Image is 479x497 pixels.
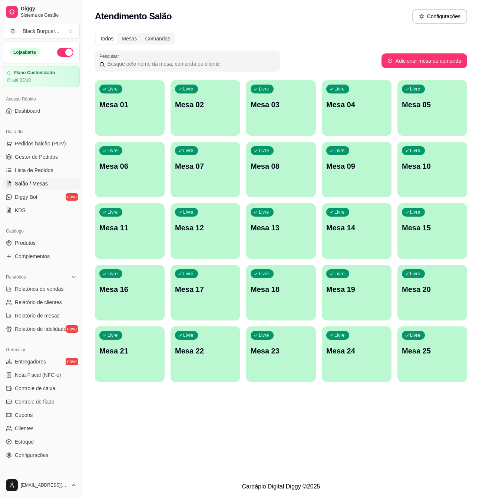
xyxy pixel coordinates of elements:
[183,332,194,338] p: Livre
[251,284,311,294] p: Mesa 18
[3,344,80,356] div: Gerenciar
[402,223,463,233] p: Mesa 15
[397,326,467,382] button: LivreMesa 25
[183,148,194,154] p: Livre
[99,346,160,356] p: Mesa 21
[175,346,236,356] p: Mesa 22
[246,80,316,136] button: LivreMesa 03
[83,476,479,497] footer: Cardápio Digital Diggy © 2025
[15,153,58,161] span: Gestor de Pedidos
[326,346,387,356] p: Mesa 24
[9,27,17,35] span: B
[15,107,40,115] span: Dashboard
[15,193,37,201] span: Diggy Bot
[381,53,467,68] button: Adicionar mesa ou comanda
[15,358,46,365] span: Entregadores
[3,66,80,87] a: Plano Customizadoaté 03/10
[175,284,236,294] p: Mesa 17
[57,48,73,57] button: Alterar Status
[322,142,392,197] button: LivreMesa 09
[3,138,80,149] button: Pedidos balcão (PDV)
[12,77,31,83] article: até 03/10
[3,126,80,138] div: Dia a dia
[3,356,80,368] a: Entregadoresnovo
[95,80,165,136] button: LivreMesa 01
[15,239,36,247] span: Produtos
[322,203,392,259] button: LivreMesa 14
[171,265,240,320] button: LivreMesa 17
[105,60,276,68] input: Pesquisar
[175,161,236,171] p: Mesa 07
[9,48,40,56] div: Loja aberta
[15,371,61,379] span: Nota Fiscal (NFC-e)
[410,86,420,92] p: Livre
[3,310,80,322] a: Relatório de mesas
[141,33,175,44] div: Comandas
[402,99,463,110] p: Mesa 05
[259,271,269,277] p: Livre
[397,80,467,136] button: LivreMesa 05
[95,265,165,320] button: LivreMesa 16
[410,209,420,215] p: Livre
[3,178,80,190] a: Salão / Mesas
[251,223,311,233] p: Mesa 13
[3,105,80,117] a: Dashboard
[3,422,80,434] a: Clientes
[246,142,316,197] button: LivreMesa 08
[15,398,54,405] span: Controle de fiado
[99,284,160,294] p: Mesa 16
[3,204,80,216] a: KDS
[15,438,34,445] span: Estoque
[246,203,316,259] button: LivreMesa 13
[175,223,236,233] p: Mesa 12
[15,385,55,392] span: Controle de caixa
[326,284,387,294] p: Mesa 19
[171,203,240,259] button: LivreMesa 12
[410,332,420,338] p: Livre
[183,209,194,215] p: Livre
[397,203,467,259] button: LivreMesa 15
[171,80,240,136] button: LivreMesa 02
[171,326,240,382] button: LivreMesa 22
[95,203,165,259] button: LivreMesa 11
[15,140,66,147] span: Pedidos balcão (PDV)
[3,470,80,482] div: Diggy
[15,207,26,214] span: KDS
[99,53,122,59] label: Pesquisar
[99,99,160,110] p: Mesa 01
[3,396,80,408] a: Controle de fiado
[96,33,118,44] div: Todos
[3,225,80,237] div: Catálogo
[402,346,463,356] p: Mesa 25
[108,271,118,277] p: Livre
[108,86,118,92] p: Livre
[3,283,80,295] a: Relatórios de vendas
[21,482,68,488] span: [EMAIL_ADDRESS][DOMAIN_NAME]
[95,142,165,197] button: LivreMesa 06
[15,325,66,333] span: Relatório de fidelidade
[326,223,387,233] p: Mesa 14
[322,80,392,136] button: LivreMesa 04
[334,148,345,154] p: Livre
[412,9,467,24] button: Configurações
[3,237,80,249] a: Produtos
[171,142,240,197] button: LivreMesa 07
[259,86,269,92] p: Livre
[15,411,33,419] span: Cupons
[95,326,165,382] button: LivreMesa 21
[183,86,194,92] p: Livre
[15,167,53,174] span: Lista de Pedidos
[326,161,387,171] p: Mesa 09
[95,10,172,22] h2: Atendimento Salão
[322,326,392,382] button: LivreMesa 24
[3,151,80,163] a: Gestor de Pedidos
[15,312,60,319] span: Relatório de mesas
[3,409,80,421] a: Cupons
[3,476,80,494] button: [EMAIL_ADDRESS][DOMAIN_NAME]
[246,265,316,320] button: LivreMesa 18
[3,296,80,308] a: Relatório de clientes
[251,346,311,356] p: Mesa 23
[21,6,77,12] span: Diggy
[334,332,345,338] p: Livre
[334,86,345,92] p: Livre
